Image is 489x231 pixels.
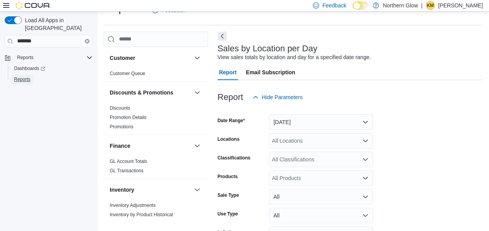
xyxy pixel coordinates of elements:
label: Locations [217,136,240,142]
input: Dark Mode [352,2,369,10]
h3: Report [217,93,243,102]
label: Classifications [217,155,251,161]
span: GL Account Totals [110,158,147,164]
h3: Discounts & Promotions [110,89,173,96]
a: GL Transactions [110,168,144,173]
div: Finance [103,157,208,178]
span: Inventory Adjustments [110,202,156,208]
span: Reports [11,75,93,84]
p: Northern Glow [383,1,418,10]
button: Next [217,31,227,41]
h3: Finance [110,142,130,150]
label: Products [217,173,238,180]
button: Inventory [110,186,191,194]
img: Cova [16,2,51,9]
a: Discounts [110,105,130,111]
a: Promotion Details [110,115,147,120]
p: [PERSON_NAME] [438,1,483,10]
button: Finance [110,142,191,150]
a: GL Account Totals [110,159,147,164]
h3: Customer [110,54,135,62]
span: Reports [14,53,93,62]
div: Customer [103,69,208,81]
p: | [421,1,422,10]
button: Hide Parameters [249,89,306,105]
a: Reports [11,75,33,84]
span: KM [427,1,434,10]
button: Open list of options [362,175,368,181]
a: Dashboards [8,63,96,74]
span: Dashboards [11,64,93,73]
a: Inventory Adjustments [110,203,156,208]
div: Krista Maitland [426,1,435,10]
button: Reports [14,53,37,62]
button: Customer [193,53,202,63]
button: All [269,189,373,205]
button: Customer [110,54,191,62]
h3: Sales by Location per Day [217,44,317,53]
h3: Inventory [110,186,134,194]
label: Sale Type [217,192,239,198]
span: Promotion Details [110,114,147,121]
button: All [269,208,373,223]
button: Open list of options [362,156,368,163]
button: Reports [2,52,96,63]
button: Finance [193,141,202,150]
label: Date Range [217,117,245,124]
span: Customer Queue [110,70,145,77]
span: Feedback [322,2,346,9]
button: [DATE] [269,114,373,130]
nav: Complex example [5,49,93,105]
a: Customer Queue [110,71,145,76]
div: View sales totals by location and day for a specified date range. [217,53,371,61]
button: Clear input [85,39,89,44]
span: Reports [17,54,33,61]
button: Open list of options [362,138,368,144]
span: Email Subscription [246,65,295,80]
span: Hide Parameters [262,93,303,101]
a: Dashboards [11,64,48,73]
span: Reports [14,76,30,82]
span: Report [219,65,237,80]
button: Inventory [193,185,202,194]
button: Discounts & Promotions [193,88,202,97]
span: Inventory by Product Historical [110,212,173,218]
button: Discounts & Promotions [110,89,191,96]
div: Discounts & Promotions [103,103,208,135]
a: Promotions [110,124,133,129]
span: Dashboards [14,65,45,72]
span: GL Transactions [110,168,144,174]
label: Use Type [217,211,238,217]
button: Reports [8,74,96,85]
span: Load All Apps in [GEOGRAPHIC_DATA] [22,16,93,32]
a: Inventory by Product Historical [110,212,173,217]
